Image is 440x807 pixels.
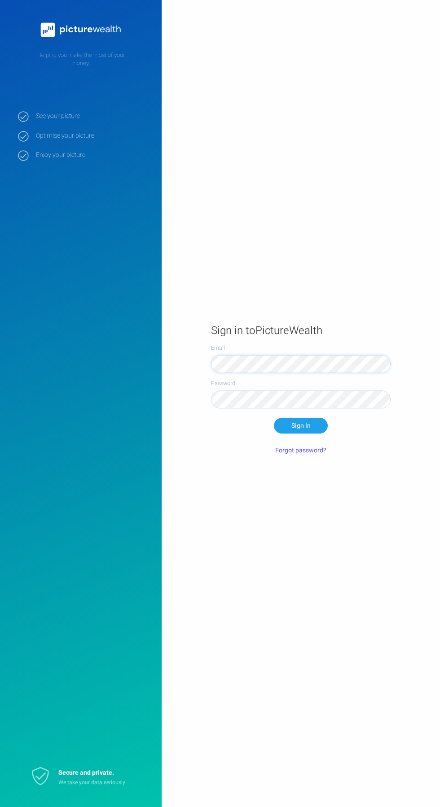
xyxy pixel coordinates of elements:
[36,112,148,120] strong: See your picture
[211,379,391,387] label: Password
[58,768,114,777] strong: Secure and private.
[274,418,328,433] button: Sign In
[211,324,391,338] h1: Sign in to PictureWealth
[211,344,391,352] label: Email
[36,151,148,159] strong: Enjoy your picture
[270,443,332,458] button: Forgot password?
[18,51,144,67] p: Helping you make the most of your money.
[36,18,126,42] img: PictureWealth
[36,132,148,140] strong: Optimise your picture
[58,779,139,786] p: We take your data seriously.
